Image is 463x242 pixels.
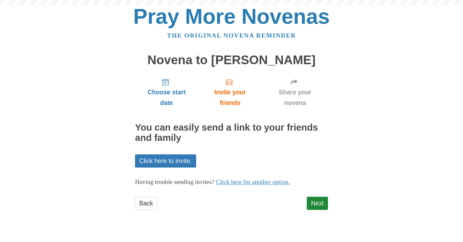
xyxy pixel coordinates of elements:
h2: You can easily send a link to your friends and family [135,123,328,143]
a: Back [135,197,157,210]
span: Choose start date [141,87,192,108]
a: Pray More Novenas [133,4,330,28]
a: Click here for another option. [216,178,290,185]
span: Invite your friends [204,87,256,108]
a: Next [307,197,328,210]
a: Choose start date [135,73,198,111]
span: Share your novena [268,87,322,108]
a: Share your novena [262,73,328,111]
span: Having trouble sending invites? [135,178,214,185]
h1: Novena to [PERSON_NAME] [135,53,328,67]
a: Click here to invite. [135,154,196,168]
a: Invite your friends [198,73,262,111]
a: The original novena reminder [167,32,296,39]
